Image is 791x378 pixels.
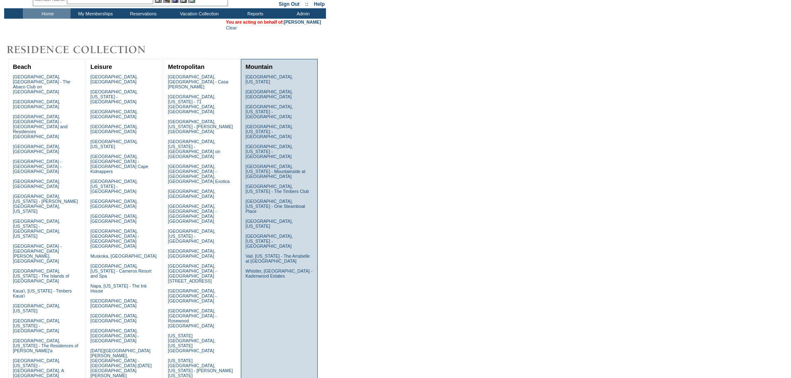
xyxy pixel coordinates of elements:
[4,41,166,58] img: Destinations by Exclusive Resorts
[13,244,61,263] a: [GEOGRAPHIC_DATA] - [GEOGRAPHIC_DATA][PERSON_NAME], [GEOGRAPHIC_DATA]
[91,229,139,249] a: [GEOGRAPHIC_DATA], [GEOGRAPHIC_DATA] - [GEOGRAPHIC_DATA] [GEOGRAPHIC_DATA]
[245,234,293,249] a: [GEOGRAPHIC_DATA], [US_STATE] - [GEOGRAPHIC_DATA]
[91,199,138,209] a: [GEOGRAPHIC_DATA], [GEOGRAPHIC_DATA]
[245,219,293,229] a: [GEOGRAPHIC_DATA], [US_STATE]
[314,1,325,7] a: Help
[168,204,216,224] a: [GEOGRAPHIC_DATA], [GEOGRAPHIC_DATA] - [GEOGRAPHIC_DATA] [GEOGRAPHIC_DATA]
[226,20,321,24] span: You are acting on behalf of:
[245,254,310,263] a: Vail, [US_STATE] - The Arrabelle at [GEOGRAPHIC_DATA]
[245,184,309,194] a: [GEOGRAPHIC_DATA], [US_STATE] - The Timbers Club
[168,263,216,283] a: [GEOGRAPHIC_DATA], [GEOGRAPHIC_DATA] - [GEOGRAPHIC_DATA][STREET_ADDRESS]
[168,333,215,353] a: [US_STATE][GEOGRAPHIC_DATA], [US_STATE][GEOGRAPHIC_DATA]
[91,89,138,104] a: [GEOGRAPHIC_DATA], [US_STATE] - [GEOGRAPHIC_DATA]
[278,8,326,19] td: Admin
[245,124,293,139] a: [GEOGRAPHIC_DATA], [US_STATE] - [GEOGRAPHIC_DATA]
[91,179,138,194] a: [GEOGRAPHIC_DATA], [US_STATE] - [GEOGRAPHIC_DATA]
[226,25,237,30] a: Clear
[13,63,31,70] a: Beach
[168,189,215,199] a: [GEOGRAPHIC_DATA], [GEOGRAPHIC_DATA]
[168,63,204,70] a: Metropolitan
[245,104,293,119] a: [GEOGRAPHIC_DATA], [US_STATE] - [GEOGRAPHIC_DATA]
[13,194,78,214] a: [GEOGRAPHIC_DATA], [US_STATE] - [PERSON_NAME][GEOGRAPHIC_DATA], [US_STATE]
[91,109,138,119] a: [GEOGRAPHIC_DATA], [GEOGRAPHIC_DATA]
[91,348,152,378] a: [DATE][GEOGRAPHIC_DATA][PERSON_NAME], [GEOGRAPHIC_DATA] - [GEOGRAPHIC_DATA] [DATE][GEOGRAPHIC_DAT...
[71,8,118,19] td: My Memberships
[245,63,272,70] a: Mountain
[13,318,60,333] a: [GEOGRAPHIC_DATA], [US_STATE] - [GEOGRAPHIC_DATA]
[13,114,68,139] a: [GEOGRAPHIC_DATA], [GEOGRAPHIC_DATA] - [GEOGRAPHIC_DATA] and Residences [GEOGRAPHIC_DATA]
[13,338,78,353] a: [GEOGRAPHIC_DATA], [US_STATE] - The Residences of [PERSON_NAME]'a
[168,119,233,134] a: [GEOGRAPHIC_DATA], [US_STATE] - [PERSON_NAME][GEOGRAPHIC_DATA]
[91,74,138,84] a: [GEOGRAPHIC_DATA], [GEOGRAPHIC_DATA]
[168,308,216,328] a: [GEOGRAPHIC_DATA], [GEOGRAPHIC_DATA] - Rosewood [GEOGRAPHIC_DATA]
[168,229,215,244] a: [GEOGRAPHIC_DATA], [US_STATE] - [GEOGRAPHIC_DATA]
[13,179,60,189] a: [GEOGRAPHIC_DATA], [GEOGRAPHIC_DATA]
[13,288,72,298] a: Kaua'i, [US_STATE] - Timbers Kaua'i
[91,298,138,308] a: [GEOGRAPHIC_DATA], [GEOGRAPHIC_DATA]
[245,268,312,278] a: Whistler, [GEOGRAPHIC_DATA] - Kadenwood Estates
[91,154,148,174] a: [GEOGRAPHIC_DATA], [GEOGRAPHIC_DATA] - [GEOGRAPHIC_DATA] Cape Kidnappers
[13,219,60,239] a: [GEOGRAPHIC_DATA], [US_STATE] - [GEOGRAPHIC_DATA], [US_STATE]
[245,199,305,214] a: [GEOGRAPHIC_DATA], [US_STATE] - One Steamboat Place
[284,20,321,24] a: [PERSON_NAME]
[13,144,60,154] a: [GEOGRAPHIC_DATA], [GEOGRAPHIC_DATA]
[168,94,215,114] a: [GEOGRAPHIC_DATA], [US_STATE] - 71 [GEOGRAPHIC_DATA], [GEOGRAPHIC_DATA]
[168,74,228,89] a: [GEOGRAPHIC_DATA], [GEOGRAPHIC_DATA] - Casa [PERSON_NAME]
[91,124,138,134] a: [GEOGRAPHIC_DATA], [GEOGRAPHIC_DATA]
[245,164,305,179] a: [GEOGRAPHIC_DATA], [US_STATE] - Mountainside at [GEOGRAPHIC_DATA]
[91,63,112,70] a: Leisure
[91,254,157,259] a: Muskoka, [GEOGRAPHIC_DATA]
[13,74,71,94] a: [GEOGRAPHIC_DATA], [GEOGRAPHIC_DATA] - The Abaco Club on [GEOGRAPHIC_DATA]
[13,268,69,283] a: [GEOGRAPHIC_DATA], [US_STATE] - The Islands of [GEOGRAPHIC_DATA]
[168,358,233,378] a: [US_STATE][GEOGRAPHIC_DATA], [US_STATE] - [PERSON_NAME] [US_STATE]
[245,89,293,99] a: [GEOGRAPHIC_DATA], [GEOGRAPHIC_DATA]
[305,1,309,7] span: ::
[245,144,293,159] a: [GEOGRAPHIC_DATA], [US_STATE] - [GEOGRAPHIC_DATA]
[13,358,64,378] a: [GEOGRAPHIC_DATA], [US_STATE] - [GEOGRAPHIC_DATA], A [GEOGRAPHIC_DATA]
[168,288,216,303] a: [GEOGRAPHIC_DATA], [GEOGRAPHIC_DATA] - [GEOGRAPHIC_DATA]
[13,303,60,313] a: [GEOGRAPHIC_DATA], [US_STATE]
[245,74,293,84] a: [GEOGRAPHIC_DATA], [US_STATE]
[166,8,230,19] td: Vacation Collection
[91,313,138,323] a: [GEOGRAPHIC_DATA], [GEOGRAPHIC_DATA]
[118,8,166,19] td: Reservations
[23,8,71,19] td: Home
[91,263,152,278] a: [GEOGRAPHIC_DATA], [US_STATE] - Carneros Resort and Spa
[91,139,138,149] a: [GEOGRAPHIC_DATA], [US_STATE]
[13,159,61,174] a: [GEOGRAPHIC_DATA] - [GEOGRAPHIC_DATA] - [GEOGRAPHIC_DATA]
[13,99,60,109] a: [GEOGRAPHIC_DATA], [GEOGRAPHIC_DATA]
[168,164,230,184] a: [GEOGRAPHIC_DATA], [GEOGRAPHIC_DATA] - [GEOGRAPHIC_DATA], [GEOGRAPHIC_DATA] Exotica
[168,139,220,159] a: [GEOGRAPHIC_DATA], [US_STATE] - [GEOGRAPHIC_DATA] on [GEOGRAPHIC_DATA]
[91,283,147,293] a: Napa, [US_STATE] - The Ink House
[91,214,138,224] a: [GEOGRAPHIC_DATA], [GEOGRAPHIC_DATA]
[279,1,299,7] a: Sign Out
[168,249,215,259] a: [GEOGRAPHIC_DATA], [GEOGRAPHIC_DATA]
[230,8,278,19] td: Reports
[91,328,139,343] a: [GEOGRAPHIC_DATA], [GEOGRAPHIC_DATA] - [GEOGRAPHIC_DATA]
